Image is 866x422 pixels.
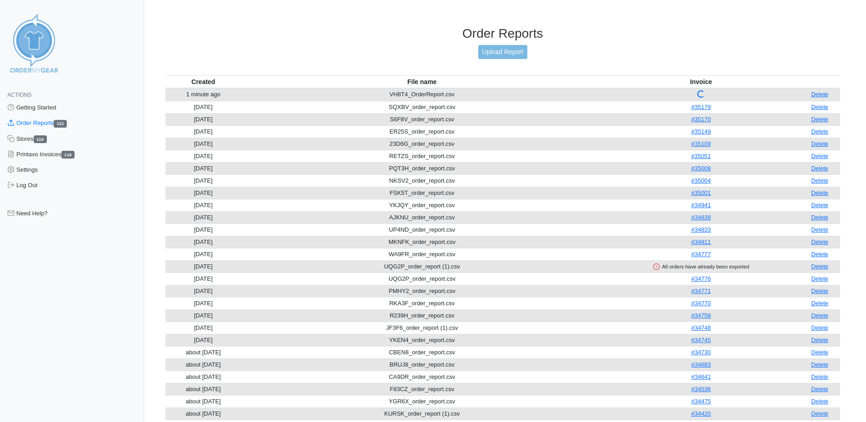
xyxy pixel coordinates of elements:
[165,174,241,187] td: [DATE]
[811,263,828,270] a: Delete
[165,187,241,199] td: [DATE]
[811,128,828,135] a: Delete
[811,410,828,417] a: Delete
[691,189,711,196] a: #35001
[691,251,711,258] a: #34777
[54,120,67,128] span: 121
[241,125,603,138] td: ER25S_order_report.csv
[811,373,828,380] a: Delete
[811,288,828,294] a: Delete
[241,101,603,113] td: SQXBV_order_report.csv
[165,138,241,150] td: [DATE]
[811,349,828,356] a: Delete
[241,162,603,174] td: PQT3H_order_report.csv
[811,337,828,343] a: Delete
[691,349,711,356] a: #34730
[691,140,711,147] a: #35109
[165,346,241,358] td: about [DATE]
[241,236,603,248] td: MKNFK_order_report.csv
[165,150,241,162] td: [DATE]
[811,300,828,307] a: Delete
[241,223,603,236] td: UP4ND_order_report.csv
[691,300,711,307] a: #34770
[241,273,603,285] td: UQG2P_order_report.csv
[811,140,828,147] a: Delete
[811,104,828,110] a: Delete
[241,383,603,395] td: F83CZ_order_report.csv
[165,322,241,334] td: [DATE]
[241,199,603,211] td: YKJQY_order_report.csv
[691,165,711,172] a: #35008
[241,297,603,309] td: RKA3F_order_report.csv
[241,407,603,420] td: KURSK_order_report (1).csv
[165,199,241,211] td: [DATE]
[241,211,603,223] td: AJKNU_order_report.csv
[165,383,241,395] td: about [DATE]
[691,373,711,380] a: #34641
[811,324,828,331] a: Delete
[241,285,603,297] td: PMHY2_order_report.csv
[691,214,711,221] a: #34839
[811,91,828,98] a: Delete
[811,386,828,392] a: Delete
[241,260,603,273] td: UQG2P_order_report (1).csv
[61,151,75,159] span: 116
[691,202,711,209] a: #34941
[165,273,241,285] td: [DATE]
[605,263,797,271] div: All orders have already been exported
[691,337,711,343] a: #34745
[241,88,603,101] td: VH8T4_OrderReport.csv
[165,75,241,88] th: Created
[811,165,828,172] a: Delete
[811,189,828,196] a: Delete
[165,358,241,371] td: about [DATE]
[241,150,603,162] td: RETZS_order_report.csv
[691,128,711,135] a: #35149
[165,223,241,236] td: [DATE]
[34,135,47,143] span: 115
[811,202,828,209] a: Delete
[165,285,241,297] td: [DATE]
[241,371,603,383] td: CA9DR_order_report.csv
[691,226,711,233] a: #34833
[691,312,711,319] a: #34758
[241,346,603,358] td: CBEN8_order_report.csv
[691,324,711,331] a: #34748
[811,361,828,368] a: Delete
[165,395,241,407] td: about [DATE]
[811,312,828,319] a: Delete
[691,153,711,159] a: #35051
[603,75,799,88] th: Invoice
[241,174,603,187] td: NKSV2_order_report.csv
[811,398,828,405] a: Delete
[691,116,711,123] a: #35170
[478,45,527,59] a: Upload Report
[165,407,241,420] td: about [DATE]
[241,248,603,260] td: WA9FR_order_report.csv
[165,260,241,273] td: [DATE]
[241,358,603,371] td: BRUJ8_order_report.csv
[811,238,828,245] a: Delete
[165,309,241,322] td: [DATE]
[811,275,828,282] a: Delete
[691,398,711,405] a: #34475
[241,309,603,322] td: R239H_order_report.csv
[165,334,241,346] td: [DATE]
[241,395,603,407] td: YGR6X_order_report.csv
[241,75,603,88] th: File name
[165,371,241,383] td: about [DATE]
[811,214,828,221] a: Delete
[165,88,241,101] td: 1 minute ago
[241,334,603,346] td: YKEN4_order_report.csv
[241,138,603,150] td: 23D6G_order_report.csv
[691,361,711,368] a: #34683
[165,248,241,260] td: [DATE]
[691,238,711,245] a: #34811
[241,187,603,199] td: FSK5T_order_report.csv
[811,177,828,184] a: Delete
[691,177,711,184] a: #35004
[241,322,603,334] td: JF3F6_order_report (1).csv
[691,410,711,417] a: #34420
[165,211,241,223] td: [DATE]
[165,101,241,113] td: [DATE]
